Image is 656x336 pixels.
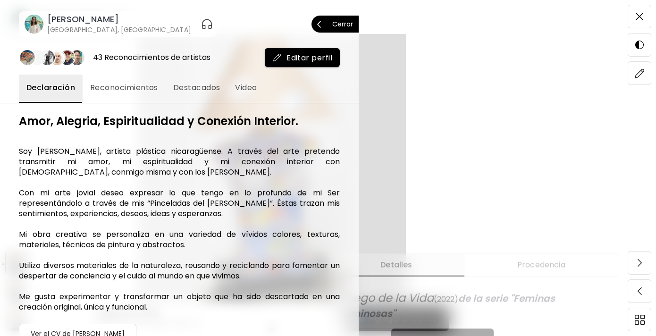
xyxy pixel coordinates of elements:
span: Reconocimientos [90,82,158,93]
img: mail [272,53,282,62]
span: Video [235,82,257,93]
h6: [GEOGRAPHIC_DATA], [GEOGRAPHIC_DATA] [47,25,191,34]
h6: Soy [PERSON_NAME], artista plástica nicaragüense. A través del arte pretendo transmitir mi amor, ... [19,146,340,312]
button: mailEditar perfil [265,48,340,67]
span: Editar perfil [272,53,332,63]
span: Declaración [26,82,75,93]
span: Destacados [173,82,220,93]
h6: Amor, Alegria, Espiritualidad y Conexión Interior. [19,115,340,127]
h6: [PERSON_NAME] [47,14,191,25]
button: Cerrar [311,16,359,33]
div: 43 Reconocimientos de artistas [93,52,210,63]
p: Cerrar [332,21,353,27]
button: pauseOutline IconGradient Icon [201,17,213,32]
